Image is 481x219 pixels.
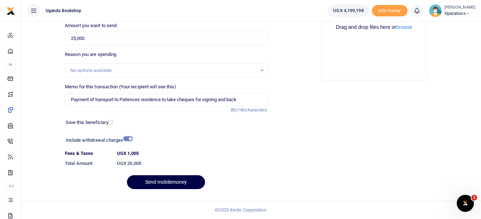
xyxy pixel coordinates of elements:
li: M [6,59,15,71]
label: Memo for this transaction (Your recipient will see this) [65,83,176,90]
span: UGX 4,199,198 [333,7,363,14]
label: Reason you are spending [65,51,116,58]
a: profile-user [PERSON_NAME] Operations [429,4,475,17]
li: Wallet ballance [325,4,372,17]
small: [PERSON_NAME] [445,5,475,11]
button: browse [396,25,412,30]
span: characters [245,107,267,113]
dt: Fees & Taxes [62,150,114,157]
div: No options available. [70,67,257,74]
h6: Total Amount [65,161,111,166]
label: UGX 1,005 [117,150,139,157]
div: Drag and drop files here or [324,24,424,31]
label: Save this beneficiary [66,119,108,126]
span: Uganda bookshop [43,7,85,14]
span: 80/140 [231,107,245,113]
input: UGX [65,32,267,45]
a: logo-small logo-large logo-large [6,8,15,13]
a: UGX 4,199,198 [328,4,369,17]
label: Amount you want to send [65,22,117,29]
a: Add money [372,7,408,13]
span: Add money [372,5,408,17]
h6: Include withdrawal charges [66,137,129,143]
span: 1 [471,195,477,200]
h6: UGX 26,005 [117,161,267,166]
iframe: Intercom live chat [457,195,474,212]
img: logo-small [6,7,15,15]
img: profile-user [429,4,442,17]
button: Send mobilemoney [127,175,205,189]
li: Toup your wallet [372,5,408,17]
span: Operations [445,10,475,17]
li: Ac [6,180,15,192]
input: Enter extra information [65,93,267,106]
